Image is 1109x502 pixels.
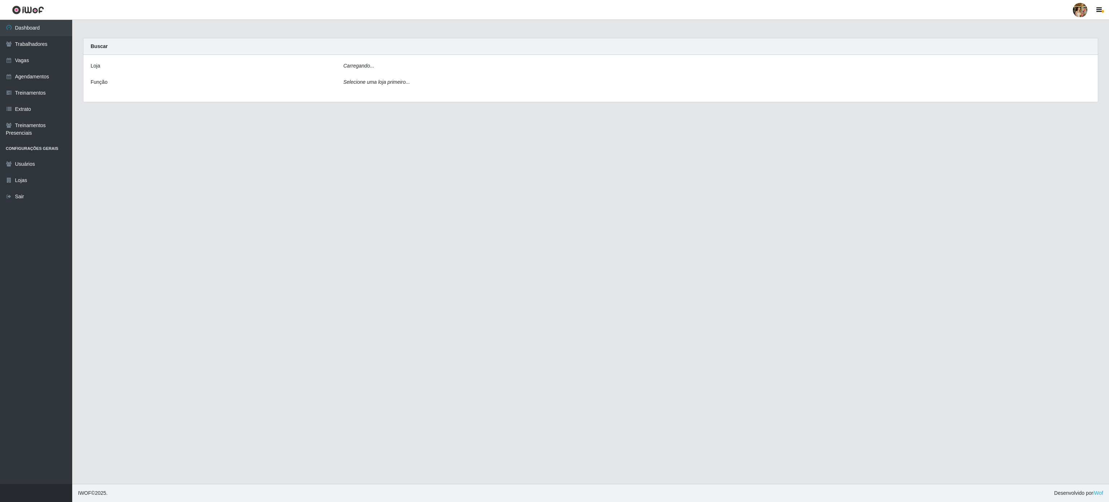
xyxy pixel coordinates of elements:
[1093,490,1103,496] a: iWof
[91,43,108,49] strong: Buscar
[343,79,410,85] i: Selecione uma loja primeiro...
[1054,489,1103,497] span: Desenvolvido por
[78,490,91,496] span: IWOF
[78,489,108,497] span: © 2025 .
[12,5,44,14] img: CoreUI Logo
[343,63,374,69] i: Carregando...
[91,62,100,70] label: Loja
[91,78,108,86] label: Função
